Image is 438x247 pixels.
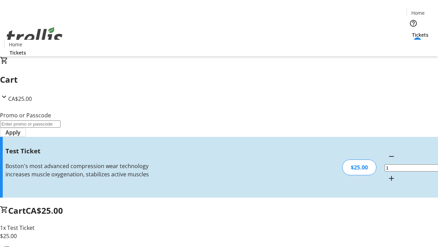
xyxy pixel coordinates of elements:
a: Home [4,41,26,48]
span: Home [411,9,425,16]
button: Help [407,16,420,30]
h3: Test Ticket [5,146,155,156]
a: Tickets [4,49,31,56]
button: Increment by one [385,172,398,185]
div: Boston's most advanced compression wear technology increases muscle oxygenation, stabilizes activ... [5,162,155,178]
button: Decrement by one [385,150,398,163]
span: Tickets [10,49,26,56]
span: CA$25.00 [8,95,32,103]
button: Cart [407,38,420,52]
a: Tickets [407,31,434,38]
img: Orient E2E Organization iJa9XckSpf's Logo [4,20,65,54]
span: Tickets [412,31,428,38]
span: Apply [5,128,21,137]
span: CA$25.00 [26,205,63,216]
div: $25.00 [342,160,376,175]
a: Home [407,9,429,16]
span: Home [9,41,22,48]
